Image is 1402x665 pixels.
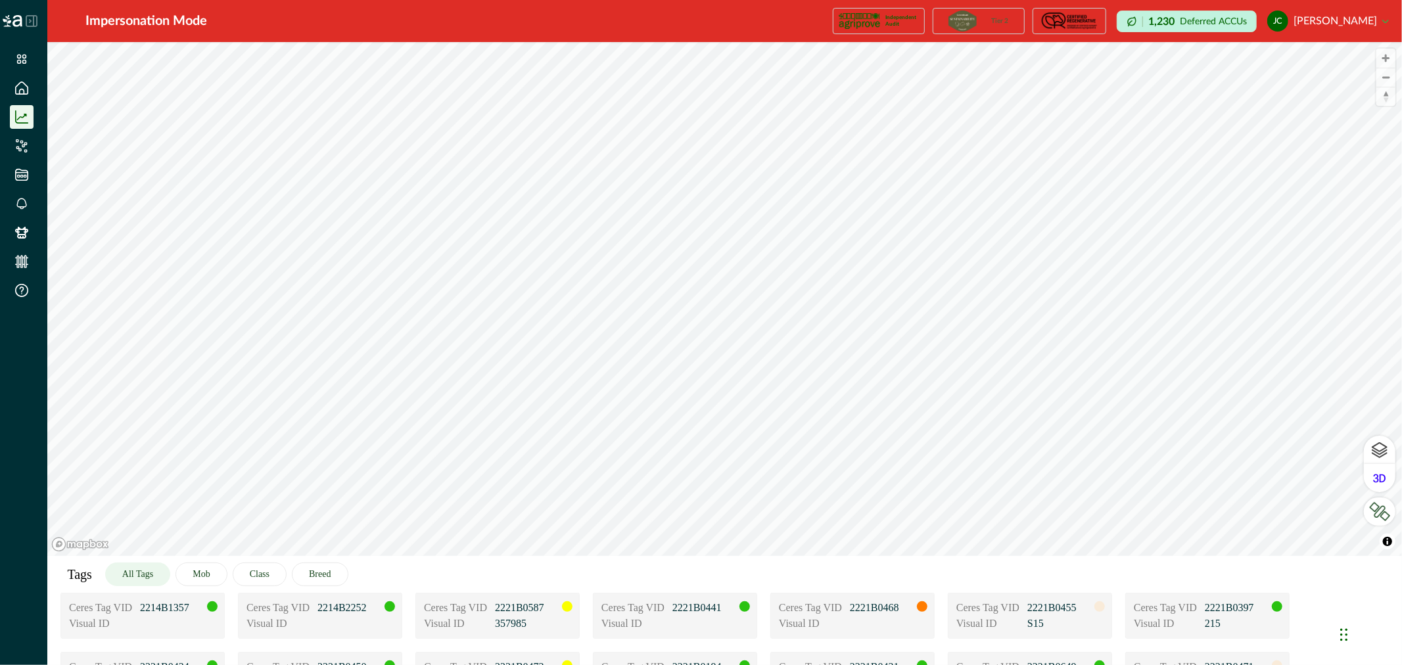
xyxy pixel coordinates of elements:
canvas: Map [47,42,1402,556]
p: Ceres Tag VID [69,600,135,616]
p: Tags [67,564,91,584]
p: S15 [1027,616,1093,631]
p: Ceres Tag VID [1134,600,1200,616]
button: Reset bearing to north [1376,87,1395,106]
div: Impersonation Mode [85,11,207,31]
p: Ceres Tag VID [424,600,490,616]
p: Visual ID [246,616,312,631]
p: 2221B0397 [1205,600,1271,616]
p: 2221B0455 [1027,600,1093,616]
p: 357985 [495,616,561,631]
button: Zoom out [1376,68,1395,87]
p: 2221B0468 [850,600,916,616]
img: LkRIKP7pqK064DBUf7vatyaj0RnXiK+1zEGAAAAAElFTkSuQmCC [1369,502,1390,521]
div: Chat Widget [1336,602,1402,665]
p: Visual ID [1134,616,1200,631]
button: Breed [292,562,348,586]
p: Visual ID [424,616,490,631]
button: All Tags [105,562,170,586]
p: 215 [1205,616,1271,631]
img: Logo [3,15,22,27]
p: Ceres Tag VID [956,600,1022,616]
p: 2214B2252 [317,600,383,616]
p: 1,230 [1148,16,1175,27]
p: Ceres Tag VID [601,600,667,616]
p: Tier 2 [992,18,1009,24]
a: Mapbox logo [51,537,109,552]
p: Independent Audit [885,14,919,28]
button: Zoom in [1376,49,1395,68]
img: certification logo [948,11,976,32]
p: Ceres Tag VID [779,600,845,616]
p: 2221B0441 [672,600,738,616]
img: certification logo [839,11,880,32]
p: Ceres Tag VID [246,600,312,616]
p: Visual ID [779,616,845,631]
p: Visual ID [69,616,135,631]
button: justin costello[PERSON_NAME] [1267,5,1389,37]
img: certification logo [1040,11,1099,32]
button: Toggle attribution [1380,534,1395,549]
p: Visual ID [601,616,667,631]
iframe: To enrich screen reader interactions, please activate Accessibility in Grammarly extension settings [1336,602,1402,665]
button: Class [233,562,287,586]
p: Deferred ACCUs [1180,16,1247,26]
p: 2214B1357 [140,600,206,616]
p: Visual ID [956,616,1022,631]
button: Mob [175,562,227,586]
p: 2221B0587 [495,600,561,616]
div: Drag [1340,615,1348,654]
